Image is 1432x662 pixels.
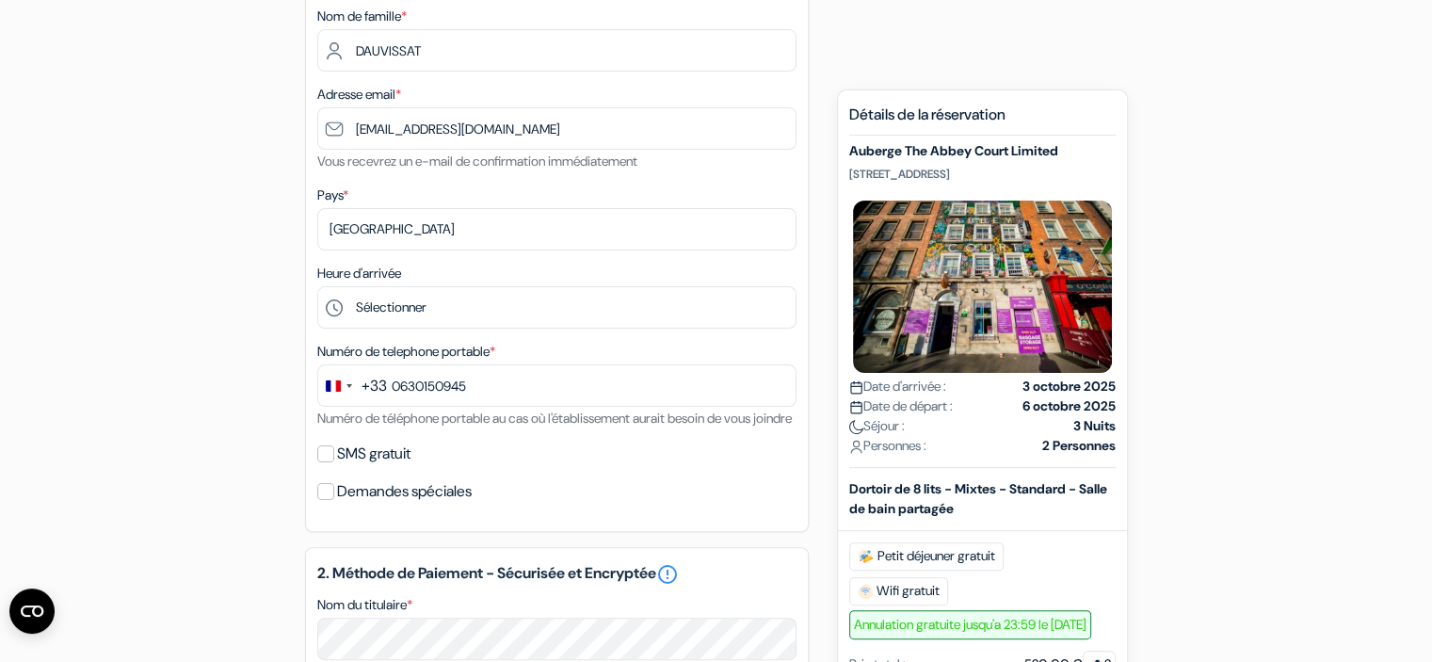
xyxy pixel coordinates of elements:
img: user_icon.svg [849,440,863,454]
img: calendar.svg [849,400,863,414]
h5: 2. Méthode de Paiement - Sécurisée et Encryptée [317,563,796,586]
button: Change country, selected France (+33) [318,365,387,406]
a: error_outline [656,563,679,586]
label: Adresse email [317,85,401,105]
strong: 3 Nuits [1073,416,1116,436]
span: Wifi gratuit [849,577,948,605]
strong: 2 Personnes [1042,436,1116,456]
strong: 3 octobre 2025 [1022,377,1116,396]
small: Vous recevrez un e-mail de confirmation immédiatement [317,153,637,170]
label: Heure d'arrivée [317,264,401,283]
label: Numéro de telephone portable [317,342,495,362]
span: Annulation gratuite jusqu'a 23:59 le [DATE] [849,610,1091,639]
p: [STREET_ADDRESS] [849,167,1116,182]
span: Date de départ : [849,396,953,416]
small: Numéro de téléphone portable au cas où l'établissement aurait besoin de vous joindre [317,410,792,427]
input: Entrer adresse e-mail [317,107,796,150]
span: Petit déjeuner gratuit [849,542,1004,571]
input: Entrer le nom de famille [317,29,796,72]
img: free_breakfast.svg [858,549,874,564]
label: Pays [317,186,348,205]
img: calendar.svg [849,380,863,395]
img: free_wifi.svg [858,584,873,599]
button: Ouvrir le widget CMP [9,589,55,634]
span: Séjour : [849,416,905,436]
input: 6 12 34 56 78 [317,364,796,407]
label: Demandes spéciales [337,478,472,505]
label: Nom de famille [317,7,407,26]
span: Personnes : [849,436,926,456]
label: Nom du titulaire [317,595,412,615]
h5: Auberge The Abbey Court Limited [849,143,1116,159]
b: Dortoir de 8 lits - Mixtes - Standard - Salle de bain partagée [849,480,1107,517]
strong: 6 octobre 2025 [1022,396,1116,416]
img: moon.svg [849,420,863,434]
span: Date d'arrivée : [849,377,946,396]
div: +33 [362,375,387,397]
label: SMS gratuit [337,441,410,467]
h5: Détails de la réservation [849,105,1116,136]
